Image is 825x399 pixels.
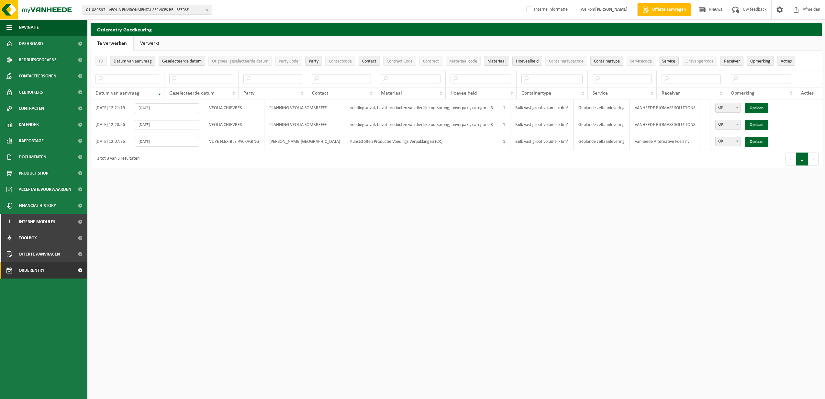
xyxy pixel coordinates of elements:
[574,116,630,133] td: Geplande zelfaanlevering
[91,133,130,150] td: [DATE] 12:07:36
[345,99,498,116] td: voedingsafval, bevat producten van dierlijke oorsprong, onverpakt, categorie 3
[19,68,56,84] span: Contactpersonen
[19,214,55,230] span: Interne modules
[6,214,12,230] span: I
[521,91,551,96] span: Containertype
[19,133,44,149] span: Rapportage
[19,230,37,246] span: Toolbox
[19,262,73,279] span: Orderentry Goedkeuring
[419,56,442,66] button: ContractContract: Activate to sort
[630,99,700,116] td: VANHEEDE BIOMASS SOLUTIONS
[630,116,700,133] td: VANHEEDE BIOMASS SOLUTIONS
[381,91,402,96] span: Materiaal
[204,133,264,150] td: VUYE FLEXIBLE PACKAGING
[796,153,808,165] button: 1
[275,56,302,66] button: Party CodeParty Code: Activate to sort
[630,133,700,150] td: Vanheede Alternative Fuels nv
[510,116,574,133] td: Bulk vast groot volume > 6m³
[387,59,413,64] span: Contract Code
[750,59,770,64] span: Opmerking
[169,91,215,96] span: Geselecteerde datum
[593,91,608,96] span: Service
[637,3,691,16] a: Offerte aanvragen
[19,19,39,36] span: Navigatie
[574,133,630,150] td: Geplande zelfaanlevering
[86,5,203,15] span: 01-089537 - VEOLIA ENVIRONMENTAL SERVICES BE - BEERSE
[745,103,768,113] a: Opslaan
[19,181,71,198] span: Acceptatievoorwaarden
[745,137,768,147] a: Opslaan
[383,56,416,66] button: Contract CodeContract Code: Activate to sort
[329,59,352,64] span: Contactcode
[279,59,298,64] span: Party Code
[264,99,345,116] td: PLANNING VEOLIA SOMBREFFE
[162,59,202,64] span: Geselecteerde datum
[19,52,57,68] span: Bedrijfsgegevens
[114,59,152,64] span: Datum van aanvraag
[731,91,754,96] span: Opmerking
[204,99,264,116] td: VEOLIA CHIEVRES
[801,91,814,96] span: Acties
[19,100,44,117] span: Contracten
[627,56,655,66] button: ServicecodeServicecode: Activate to sort
[325,56,355,66] button: ContactcodeContactcode: Activate to sort
[309,59,318,64] span: Party
[19,36,43,52] span: Dashboard
[19,84,43,100] span: Gebruikers
[662,59,675,64] span: Service
[545,56,587,66] button: ContainertypecodeContainertypecode: Activate to sort
[716,137,741,146] span: OK
[83,5,212,15] button: 01-089537 - VEOLIA ENVIRONMENTAL SERVICES BE - BEERSE
[630,59,652,64] span: Servicecode
[510,99,574,116] td: Bulk vast groot volume > 6m³
[786,153,796,165] button: Previous
[91,23,822,36] h2: Orderentry Goedkeuring
[549,59,584,64] span: Containertypecode
[808,153,819,165] button: Next
[19,165,48,181] span: Product Shop
[682,56,717,66] button: OntvangercodeOntvangercode: Activate to sort
[659,56,679,66] button: ServiceService: Activate to sort
[159,56,205,66] button: Geselecteerde datumGeselecteerde datum: Activate to sort
[516,59,539,64] span: Hoeveelheid
[662,91,680,96] span: Receiver
[716,103,741,112] span: OK
[110,56,155,66] button: Datum van aanvraagDatum van aanvraag: Activate to remove sorting
[264,133,345,150] td: [PERSON_NAME][GEOGRAPHIC_DATA]
[94,153,139,165] div: 1 tot 3 van 3 resultaten
[204,116,264,133] td: VEOLIA CHIEVRES
[449,59,477,64] span: Materiaal code
[212,59,268,64] span: Origineel geselecteerde datum
[686,59,714,64] span: Ontvangercode
[312,91,328,96] span: Contact
[651,6,687,13] span: Offerte aanvragen
[512,56,542,66] button: HoeveelheidHoeveelheid: Activate to sort
[95,56,107,66] button: IDID: Activate to sort
[451,91,477,96] span: Hoeveelheid
[498,99,510,116] td: 1
[720,56,743,66] button: ReceiverReceiver: Activate to sort
[446,56,481,66] button: Materiaal codeMateriaal code: Activate to sort
[590,56,623,66] button: ContainertypeContainertype: Activate to sort
[19,198,56,214] span: Financial History
[594,59,620,64] span: Containertype
[498,133,510,150] td: 1
[715,120,741,130] span: OK
[715,103,741,113] span: OK
[362,59,376,64] span: Contact
[747,56,774,66] button: OpmerkingOpmerking: Activate to sort
[484,56,509,66] button: MateriaalMateriaal: Activate to sort
[525,5,568,15] label: Interne informatie
[487,59,506,64] span: Materiaal
[264,116,345,133] td: PLANNING VEOLIA SOMBREFFE
[19,149,46,165] span: Documenten
[498,116,510,133] td: 1
[781,59,792,64] span: Acties
[510,133,574,150] td: Bulk vast groot volume > 6m³
[359,56,380,66] button: ContactContact: Activate to sort
[134,36,166,51] a: Verwerkt
[777,56,795,66] button: Acties
[305,56,322,66] button: PartyParty: Activate to sort
[19,246,60,262] span: Offerte aanvragen
[745,120,768,130] a: Opslaan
